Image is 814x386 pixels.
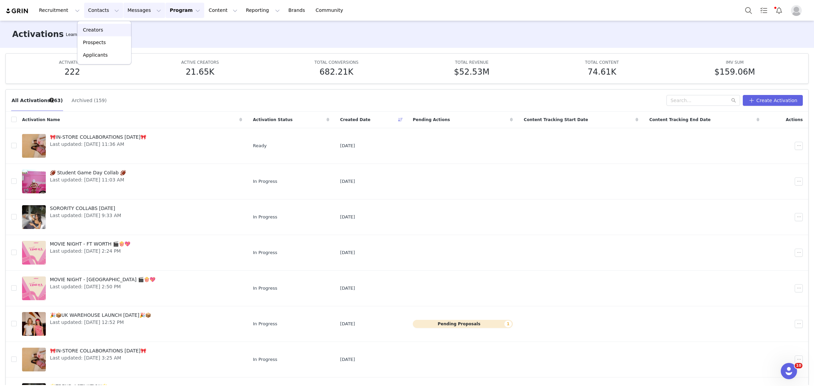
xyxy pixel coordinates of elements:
[22,117,60,123] span: Activation Name
[791,5,802,16] img: placeholder-profile.jpg
[284,3,311,18] a: Brands
[71,95,107,106] button: Archived (159)
[454,66,490,78] h5: $52.53M
[253,178,277,185] span: In Progress
[50,169,126,176] span: 🏈 Student Game Day Collab 🏈
[765,113,808,127] div: Actions
[123,3,165,18] button: Messages
[795,363,802,368] span: 10
[253,214,277,220] span: In Progress
[49,97,55,103] div: Tooltip anchor
[731,98,736,103] i: icon: search
[22,132,242,159] a: 🎀IN-STORE COLLABORATIONS [DATE]🎀Last updated: [DATE] 11:36 AM
[50,240,130,248] span: MOVIE NIGHT - FT WORTH 🎬🍿💖
[340,214,355,220] span: [DATE]
[166,3,204,18] button: Program
[35,3,84,18] button: Recruitment
[11,95,63,106] button: All Activations (63)
[22,346,242,373] a: 🎀IN-STORE COLLABORATIONS [DATE]🎀Last updated: [DATE] 3:25 AM
[22,275,242,302] a: MOVIE NIGHT - [GEOGRAPHIC_DATA] 🎬🍿💖Last updated: [DATE] 2:50 PM
[253,356,277,363] span: In Progress
[253,117,293,123] span: Activation Status
[83,52,108,59] p: Applicants
[585,60,619,65] span: TOTAL CONTENT
[50,248,130,255] span: Last updated: [DATE] 2:24 PM
[50,212,121,219] span: Last updated: [DATE] 9:33 AM
[772,3,787,18] button: Notifications
[743,95,803,106] button: Create Activation
[181,60,219,65] span: ACTIVE CREATORS
[340,356,355,363] span: [DATE]
[340,249,355,256] span: [DATE]
[5,8,29,14] img: grin logo
[50,354,146,362] span: Last updated: [DATE] 3:25 AM
[340,321,355,327] span: [DATE]
[22,310,242,337] a: 🎉📦UK WAREHOUSE LAUNCH [DATE]🎉📦Last updated: [DATE] 12:52 PM
[186,66,214,78] h5: 21.65K
[50,176,126,184] span: Last updated: [DATE] 11:03 AM
[340,285,355,292] span: [DATE]
[253,321,277,327] span: In Progress
[84,3,123,18] button: Contacts
[726,60,744,65] span: IMV SUM
[50,283,155,290] span: Last updated: [DATE] 2:50 PM
[756,3,771,18] a: Tasks
[83,26,103,34] p: Creators
[741,3,756,18] button: Search
[12,28,64,40] h3: Activations
[781,363,797,379] iframe: Intercom live chat
[455,60,488,65] span: TOTAL REVENUE
[64,66,80,78] h5: 222
[714,66,755,78] h5: $159.06M
[340,142,355,149] span: [DATE]
[253,142,267,149] span: Ready
[413,117,450,123] span: Pending Actions
[242,3,284,18] button: Reporting
[205,3,241,18] button: Content
[649,117,711,123] span: Content Tracking End Date
[319,66,353,78] h5: 682.21K
[50,141,146,148] span: Last updated: [DATE] 11:36 AM
[64,31,90,38] div: Tooltip anchor
[59,60,86,65] span: ACTIVATIONS
[50,205,121,212] span: SORORITY COLLABS [DATE]
[22,204,242,231] a: SORORITY COLLABS [DATE]Last updated: [DATE] 9:33 AM
[253,285,277,292] span: In Progress
[413,320,513,328] button: Pending Proposals1
[50,347,146,354] span: 🎀IN-STORE COLLABORATIONS [DATE]🎀
[50,319,151,326] span: Last updated: [DATE] 12:52 PM
[22,239,242,266] a: MOVIE NIGHT - FT WORTH 🎬🍿💖Last updated: [DATE] 2:24 PM
[314,60,358,65] span: TOTAL CONVERSIONS
[312,3,350,18] a: Community
[787,5,809,16] button: Profile
[340,117,371,123] span: Created Date
[22,168,242,195] a: 🏈 Student Game Day Collab 🏈Last updated: [DATE] 11:03 AM
[50,312,151,319] span: 🎉📦UK WAREHOUSE LAUNCH [DATE]🎉📦
[83,39,106,46] p: Prospects
[50,276,155,283] span: MOVIE NIGHT - [GEOGRAPHIC_DATA] 🎬🍿💖
[253,249,277,256] span: In Progress
[50,134,146,141] span: 🎀IN-STORE COLLABORATIONS [DATE]🎀
[340,178,355,185] span: [DATE]
[666,95,740,106] input: Search...
[524,117,588,123] span: Content Tracking Start Date
[588,66,616,78] h5: 74.61K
